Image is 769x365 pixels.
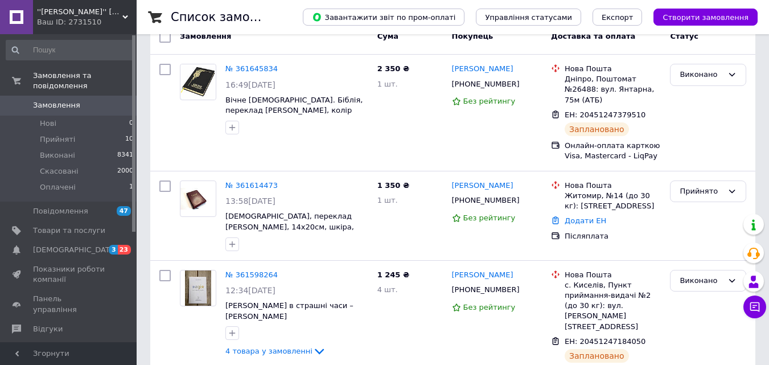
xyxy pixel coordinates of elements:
[40,182,76,192] span: Оплачені
[450,282,522,297] div: [PHONE_NUMBER]
[463,303,516,311] span: Без рейтингу
[377,32,398,40] span: Cума
[593,9,643,26] button: Експорт
[602,13,634,22] span: Експорт
[565,141,661,161] div: Онлайн-оплата карткою Visa, Mastercard - LiqPay
[565,74,661,105] div: Дніпро, Поштомат №26488: вул. Янтарна, 75м (АТБ)
[663,13,749,22] span: Створити замовлення
[377,285,398,294] span: 4 шт.
[185,270,212,306] img: Фото товару
[117,166,133,177] span: 2000
[476,9,581,26] button: Управління статусами
[225,181,278,190] a: № 361614473
[452,270,513,281] a: [PERSON_NAME]
[303,9,464,26] button: Завантажити звіт по пром-оплаті
[6,40,134,60] input: Пошук
[670,32,698,40] span: Статус
[37,7,122,17] span: ''Тимофій'' християнський інтернет-магазин
[642,13,758,21] a: Створити замовлення
[743,296,766,318] button: Чат з покупцем
[463,214,516,222] span: Без рейтингу
[377,80,398,88] span: 1 шт.
[225,301,353,321] a: [PERSON_NAME] в страшні часи – [PERSON_NAME]
[565,270,661,280] div: Нова Пошта
[565,231,661,241] div: Післяплата
[450,77,522,92] div: [PHONE_NUMBER]
[450,193,522,208] div: [PHONE_NUMBER]
[565,216,606,225] a: Додати ЕН
[33,264,105,285] span: Показники роботи компанії
[171,10,286,24] h1: Список замовлень
[33,294,105,314] span: Панель управління
[565,191,661,211] div: Житомир, №14 (до 30 кг): [STREET_ADDRESS]
[33,71,137,91] span: Замовлення та повідомлення
[225,347,312,355] span: 4 товара у замовленні
[463,97,516,105] span: Без рейтингу
[312,12,455,22] span: Завантажити звіт по пром-оплаті
[565,337,645,346] span: ЕН: 20451247184050
[117,206,131,216] span: 47
[551,32,635,40] span: Доставка та оплата
[33,324,63,334] span: Відгуки
[180,32,231,40] span: Замовлення
[118,245,131,255] span: 23
[565,349,629,363] div: Заплановано
[565,64,661,74] div: Нова Пошта
[180,270,216,306] a: Фото товару
[225,64,278,73] a: № 361645834
[180,188,216,210] img: Фото товару
[180,64,216,100] a: Фото товару
[485,13,572,22] span: Управління статусами
[377,270,409,279] span: 1 245 ₴
[33,245,117,255] span: [DEMOGRAPHIC_DATA]
[33,100,80,110] span: Замовлення
[129,182,133,192] span: 1
[225,286,275,295] span: 12:34[DATE]
[40,166,79,177] span: Скасовані
[565,110,645,119] span: ЕН: 20451247379510
[33,225,105,236] span: Товари та послуги
[680,69,723,81] div: Виконано
[680,186,723,198] div: Прийнято
[40,118,56,129] span: Нові
[452,181,513,191] a: [PERSON_NAME]
[40,150,75,161] span: Виконані
[37,17,137,27] div: Ваш ID: 2731510
[225,270,278,279] a: № 361598264
[125,134,133,145] span: 10
[452,64,513,75] a: [PERSON_NAME]
[225,347,326,355] a: 4 товара у замовленні
[225,212,354,241] a: [DEMOGRAPHIC_DATA], переклад [PERSON_NAME], 14х20см, шкіра, замок, індекси, золото.
[225,196,275,206] span: 13:58[DATE]
[653,9,758,26] button: Створити замовлення
[180,181,216,217] a: Фото товару
[565,122,629,136] div: Заплановано
[377,196,398,204] span: 1 шт.
[109,245,118,255] span: 3
[565,280,661,332] div: с. Киселів, Пункт приймання-видачі №2 (до 30 кг): вул. [PERSON_NAME][STREET_ADDRESS]
[680,275,723,287] div: Виконано
[452,32,494,40] span: Покупець
[377,181,409,190] span: 1 350 ₴
[129,118,133,129] span: 0
[40,134,75,145] span: Прийняті
[565,181,661,191] div: Нова Пошта
[117,150,133,161] span: 8341
[377,64,409,73] span: 2 350 ₴
[181,64,216,100] img: Фото товару
[225,80,275,89] span: 16:49[DATE]
[33,206,88,216] span: Повідомлення
[225,96,363,125] a: Вічне [DEMOGRAPHIC_DATA]. Біблія, переклад [PERSON_NAME], колір чорний, без замка , індекси.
